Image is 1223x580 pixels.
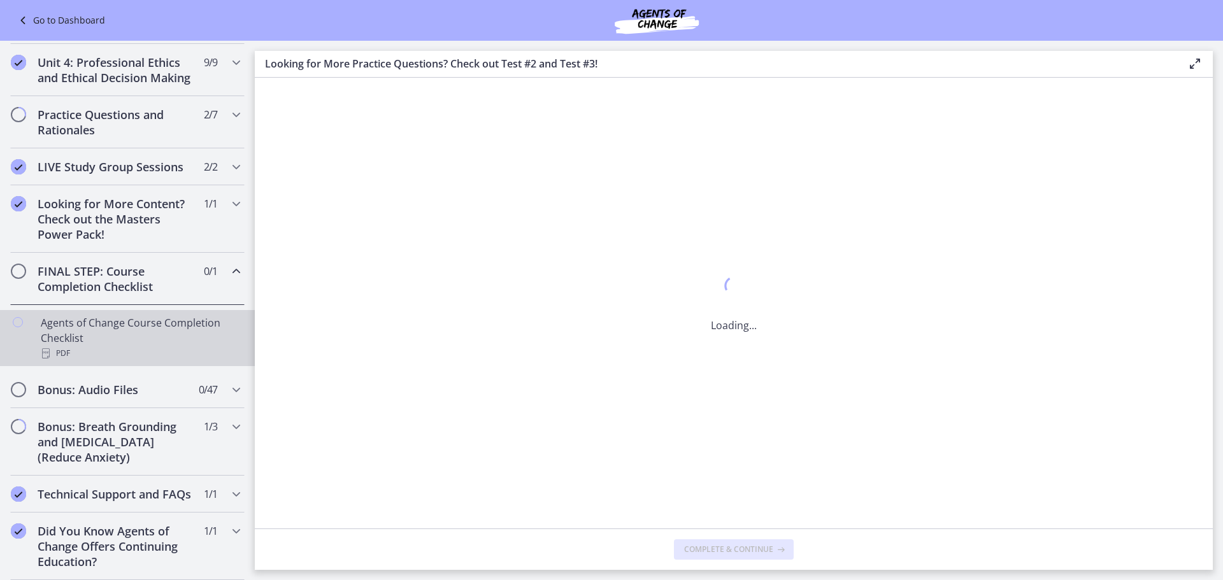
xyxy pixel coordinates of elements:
[199,382,217,397] span: 0 / 47
[204,159,217,174] span: 2 / 2
[11,523,26,539] i: Completed
[11,159,26,174] i: Completed
[204,523,217,539] span: 1 / 1
[265,56,1167,71] h3: Looking for More Practice Questions? Check out Test #2 and Test #3!
[41,346,240,361] div: PDF
[38,419,193,465] h2: Bonus: Breath Grounding and [MEDICAL_DATA] (Reduce Anxiety)
[580,5,733,36] img: Agents of Change Social Work Test Prep
[204,419,217,434] span: 1 / 3
[38,107,193,138] h2: Practice Questions and Rationales
[11,196,26,211] i: Completed
[711,273,757,302] div: 1
[11,55,26,70] i: Completed
[11,486,26,502] i: Completed
[674,539,794,560] button: Complete & continue
[204,486,217,502] span: 1 / 1
[204,107,217,122] span: 2 / 7
[38,264,193,294] h2: FINAL STEP: Course Completion Checklist
[41,315,240,361] div: Agents of Change Course Completion Checklist
[204,196,217,211] span: 1 / 1
[38,159,193,174] h2: LIVE Study Group Sessions
[38,196,193,242] h2: Looking for More Content? Check out the Masters Power Pack!
[38,55,193,85] h2: Unit 4: Professional Ethics and Ethical Decision Making
[711,318,757,333] p: Loading...
[15,13,105,28] a: Go to Dashboard
[684,544,773,555] span: Complete & continue
[204,264,217,279] span: 0 / 1
[38,382,193,397] h2: Bonus: Audio Files
[204,55,217,70] span: 9 / 9
[38,523,193,569] h2: Did You Know Agents of Change Offers Continuing Education?
[38,486,193,502] h2: Technical Support and FAQs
